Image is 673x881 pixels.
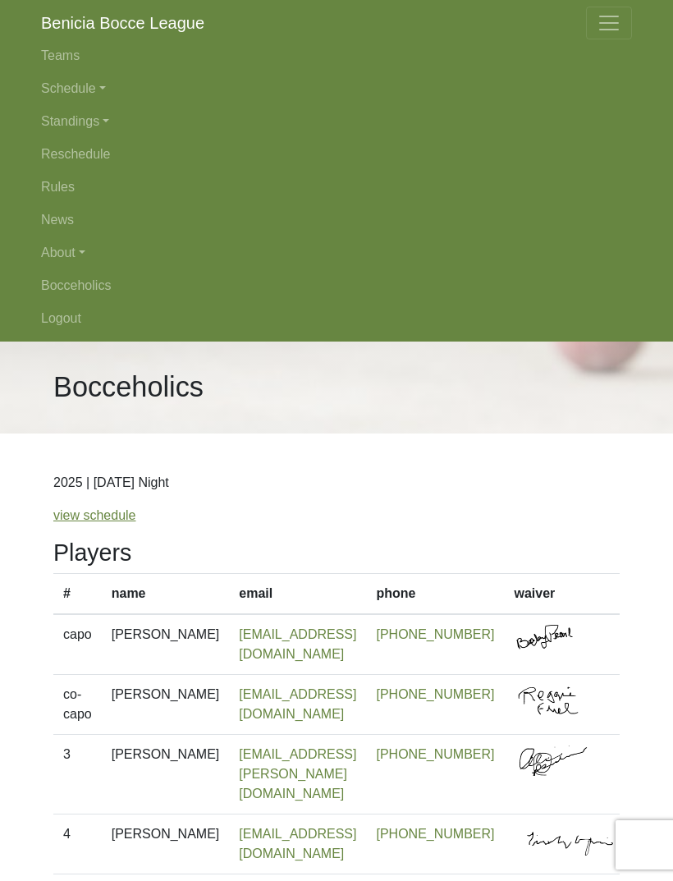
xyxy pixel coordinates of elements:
td: [PERSON_NAME] [102,735,230,814]
a: [PHONE_NUMBER] [376,747,494,761]
a: view schedule [53,508,136,522]
a: News [41,204,632,236]
img: signed at 2/2/25 1:24pm [514,685,637,716]
img: signed at 2/1/25 3:54pm [514,625,637,656]
td: 3 [53,735,102,814]
img: signed at 2/2/25 12:32pm [514,824,637,856]
td: capo [53,614,102,675]
a: Standings [41,105,632,138]
th: # [53,574,102,615]
a: Rules [41,171,632,204]
button: Toggle navigation [586,7,632,39]
a: Teams [41,39,632,72]
td: [PERSON_NAME] [102,814,230,874]
h1: Bocceholics [53,370,204,404]
th: phone [366,574,504,615]
a: [EMAIL_ADDRESS][DOMAIN_NAME] [239,687,356,721]
p: 2025 | [DATE] Night [53,473,620,493]
a: Benicia Bocce League [41,7,204,39]
a: [EMAIL_ADDRESS][DOMAIN_NAME] [239,827,356,860]
td: [PERSON_NAME] [102,614,230,675]
a: [EMAIL_ADDRESS][DOMAIN_NAME] [239,627,356,661]
a: [PHONE_NUMBER] [376,687,494,701]
a: [EMAIL_ADDRESS][PERSON_NAME][DOMAIN_NAME] [239,747,356,801]
th: waiver [504,574,647,615]
a: Bocceholics [41,269,632,302]
a: Reschedule [41,138,632,171]
th: name [102,574,230,615]
a: [PHONE_NUMBER] [376,827,494,841]
td: 4 [53,814,102,874]
h2: Players [53,539,620,567]
a: Logout [41,302,632,335]
a: [PHONE_NUMBER] [376,627,494,641]
td: co-capo [53,675,102,735]
th: email [229,574,366,615]
a: About [41,236,632,269]
td: [PERSON_NAME] [102,675,230,735]
img: signed at 2/5/25 4:45pm [514,745,637,776]
a: Schedule [41,72,632,105]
